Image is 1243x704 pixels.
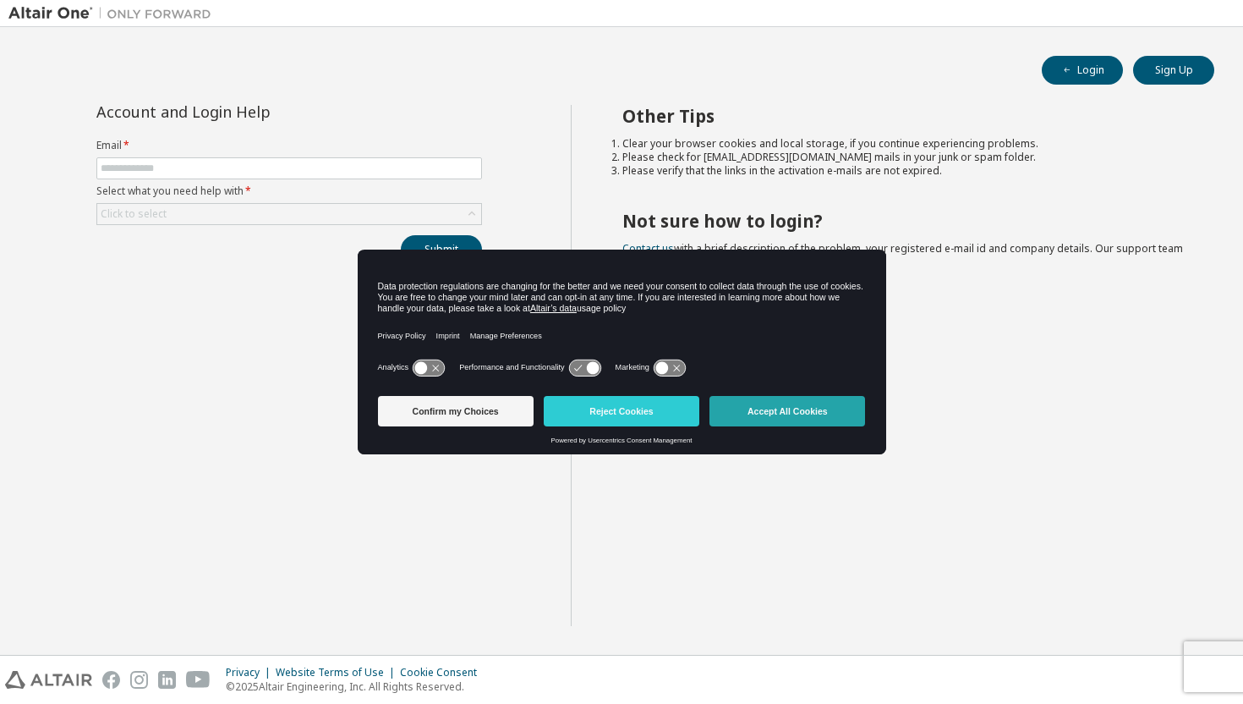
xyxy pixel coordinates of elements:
[102,671,120,689] img: facebook.svg
[1133,56,1214,85] button: Sign Up
[622,137,1185,151] li: Clear your browser cookies and local storage, if you continue experiencing problems.
[622,151,1185,164] li: Please check for [EMAIL_ADDRESS][DOMAIN_NAME] mails in your junk or spam folder.
[1042,56,1123,85] button: Login
[622,164,1185,178] li: Please verify that the links in the activation e-mails are not expired.
[226,666,276,679] div: Privacy
[622,105,1185,127] h2: Other Tips
[96,139,482,152] label: Email
[622,210,1185,232] h2: Not sure how to login?
[622,241,1183,269] span: with a brief description of the problem, your registered e-mail id and company details. Our suppo...
[5,671,92,689] img: altair_logo.svg
[158,671,176,689] img: linkedin.svg
[96,105,405,118] div: Account and Login Help
[276,666,400,679] div: Website Terms of Use
[400,666,487,679] div: Cookie Consent
[97,204,481,224] div: Click to select
[130,671,148,689] img: instagram.svg
[622,241,674,256] a: Contact us
[96,184,482,198] label: Select what you need help with
[8,5,220,22] img: Altair One
[186,671,211,689] img: youtube.svg
[401,235,482,264] button: Submit
[101,207,167,221] div: Click to select
[226,679,487,694] p: © 2025 Altair Engineering, Inc. All Rights Reserved.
